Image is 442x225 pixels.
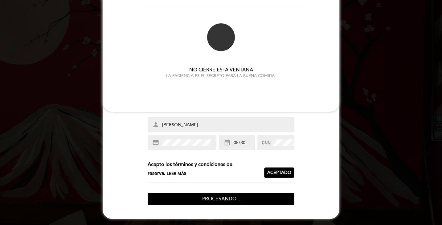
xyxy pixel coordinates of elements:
input: MM/YY [233,139,255,147]
div: Acepto los términos y condiciones de reserva. [148,160,264,178]
div: LA PACIENCIA ES EL SECRETO PARA LA BUENA COMIDA. [103,73,339,78]
button: Procesando [148,193,294,205]
span: Aceptado [267,170,291,176]
span: Procesando [202,196,236,202]
button: Aceptado [264,167,294,178]
span: Leer más [167,171,186,176]
i: credit_card [152,139,159,146]
i: date_range [224,139,231,146]
i: person [152,121,159,128]
input: Nombre impreso en la tarjeta [162,122,295,129]
h3: NO CIERRE ESTA VENTANA [103,67,339,73]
